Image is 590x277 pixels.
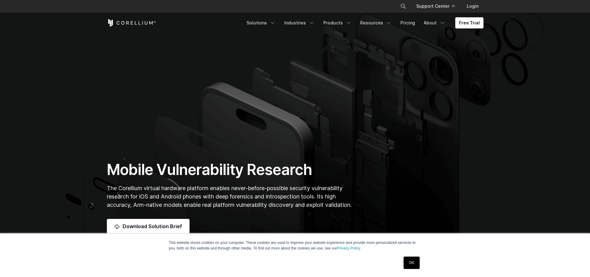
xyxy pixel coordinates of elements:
[398,1,409,12] button: Search
[462,1,483,12] a: Login
[337,246,361,250] a: Privacy Policy.
[107,185,352,208] span: The Corellium virtual hardware platform enables never-before-possible security vulnerability rese...
[411,1,459,12] a: Support Center
[320,17,355,28] a: Products
[420,17,449,28] a: About
[455,17,483,28] a: Free Trial
[243,17,279,28] a: Solutions
[356,17,396,28] a: Resources
[107,19,156,27] a: Corellium Home
[393,1,483,12] div: Navigation Menu
[107,160,354,179] h1: Mobile Vulnerability Research
[404,257,419,269] a: OK
[123,223,182,230] span: Download Solution Brief
[243,17,483,28] div: Navigation Menu
[107,219,190,234] a: Download Solution Brief
[281,17,318,28] a: Industries
[169,240,422,251] p: This website stores cookies on your computer. These cookies are used to improve your website expe...
[397,17,419,28] a: Pricing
